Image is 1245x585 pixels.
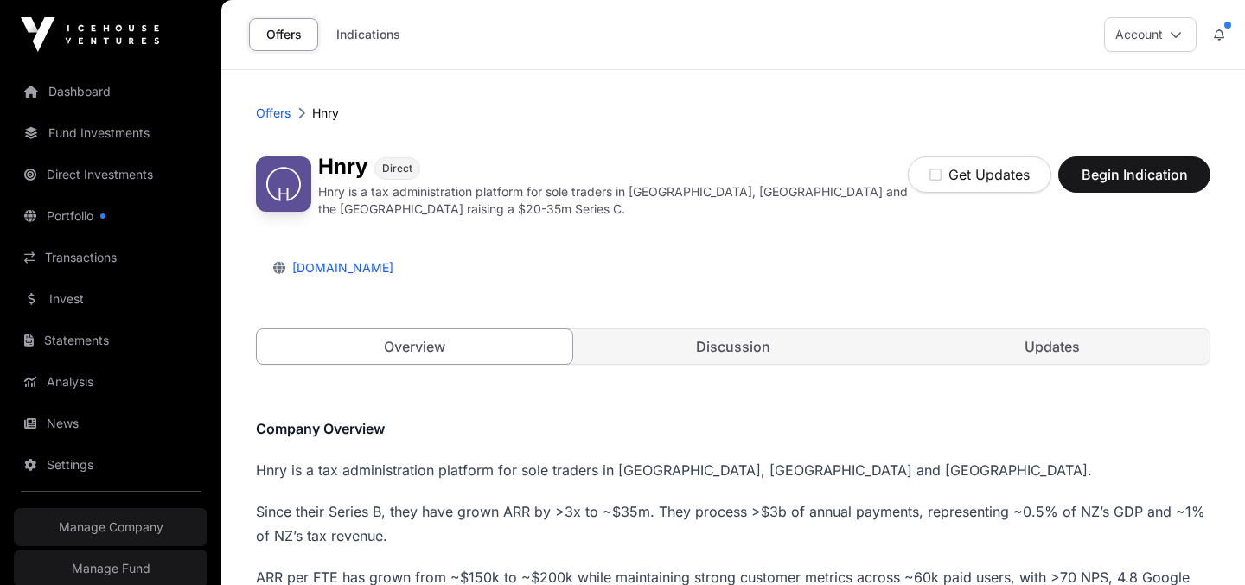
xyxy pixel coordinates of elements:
button: Begin Indication [1058,156,1210,193]
a: Manage Company [14,508,207,546]
a: Updates [894,329,1210,364]
a: Indications [325,18,412,51]
nav: Tabs [257,329,1210,364]
p: Hnry is a tax administration platform for sole traders in [GEOGRAPHIC_DATA], [GEOGRAPHIC_DATA] an... [256,458,1210,482]
a: Dashboard [14,73,207,111]
a: Offers [249,18,318,51]
a: Statements [14,321,207,359]
h1: Hnry [318,156,367,180]
a: Direct Investments [14,156,207,194]
span: Begin Indication [1080,164,1189,185]
a: Transactions [14,238,207,277]
a: Analysis [14,363,207,401]
iframe: Chat Widget [1159,502,1245,585]
img: Icehouse Ventures Logo [21,17,159,52]
img: Hnry [256,156,311,212]
button: Get Updates [908,156,1051,193]
a: Discussion [576,329,891,364]
a: Settings [14,446,207,484]
a: News [14,404,207,442]
a: Portfolio [14,197,207,235]
a: Invest [14,280,207,318]
button: Account [1104,17,1197,52]
strong: Company Overview [256,420,385,437]
p: Since their Series B, they have grown ARR by >3x to ~$35m. They process >$3b of annual payments, ... [256,499,1210,548]
a: Fund Investments [14,114,207,152]
a: Overview [256,328,573,365]
p: Hnry is a tax administration platform for sole traders in [GEOGRAPHIC_DATA], [GEOGRAPHIC_DATA] an... [318,183,908,218]
p: Hnry [312,105,339,122]
span: Direct [382,162,412,175]
a: Begin Indication [1058,174,1210,191]
a: [DOMAIN_NAME] [285,260,393,275]
a: Offers [256,105,290,122]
